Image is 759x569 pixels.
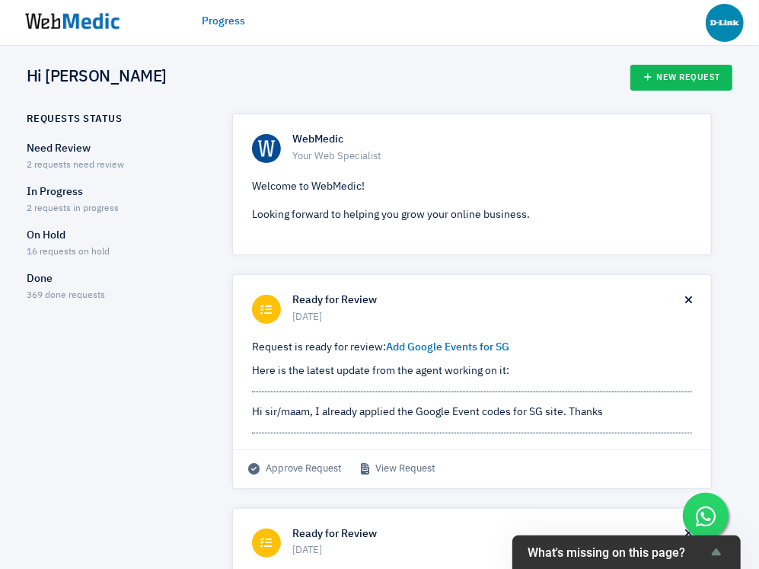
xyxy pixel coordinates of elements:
[252,404,692,420] div: Hi sir/maam, I already applied the Google Event codes for SG site. Thanks
[27,248,110,257] span: 16 requests on hold
[528,543,726,561] button: Show survey - What's missing on this page?
[27,161,124,170] span: 2 requests need review
[292,133,692,147] h6: WebMedic
[386,342,509,353] a: Add Google Events for SG
[292,294,685,308] h6: Ready for Review
[27,271,206,287] p: Done
[252,179,692,195] p: Welcome to WebMedic!
[292,543,685,558] span: [DATE]
[27,228,206,244] p: On Hold
[27,204,119,213] span: 2 requests in progress
[252,363,692,379] p: Here is the latest update from the agent working on it:
[292,528,685,542] h6: Ready for Review
[292,149,692,165] span: Your Web Specialist
[252,340,692,356] p: Request is ready for review:
[27,68,167,88] h4: Hi [PERSON_NAME]
[27,184,206,200] p: In Progress
[27,291,105,300] span: 369 done requests
[528,545,707,560] span: What's missing on this page?
[630,65,733,91] a: New Request
[27,141,206,157] p: Need Review
[361,462,435,477] a: View Request
[292,310,685,325] span: [DATE]
[202,14,245,30] a: Progress
[27,113,123,126] h6: Requests Status
[252,207,692,223] p: Looking forward to helping you grow your online business.
[248,462,342,477] span: Approve Request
